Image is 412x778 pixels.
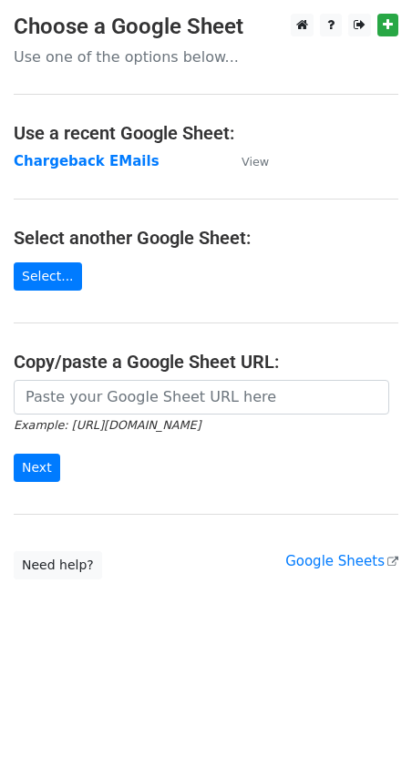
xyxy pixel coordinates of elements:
input: Next [14,454,60,482]
a: View [223,153,269,169]
a: Need help? [14,551,102,579]
iframe: Chat Widget [321,691,412,778]
p: Use one of the options below... [14,47,398,67]
h3: Choose a Google Sheet [14,14,398,40]
input: Paste your Google Sheet URL here [14,380,389,415]
a: Google Sheets [285,553,398,569]
h4: Copy/paste a Google Sheet URL: [14,351,398,373]
h4: Use a recent Google Sheet: [14,122,398,144]
a: Select... [14,262,82,291]
small: Example: [URL][DOMAIN_NAME] [14,418,201,432]
h4: Select another Google Sheet: [14,227,398,249]
small: View [242,155,269,169]
a: Chargeback EMails [14,153,160,169]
